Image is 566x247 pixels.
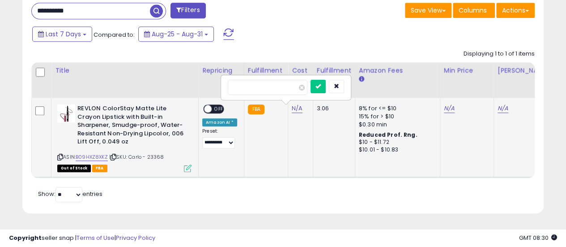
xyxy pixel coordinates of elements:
button: Actions [496,3,535,18]
a: N/A [292,104,302,113]
div: $0.30 min [359,121,433,129]
div: 15% for > $10 [359,113,433,121]
span: Columns [459,6,487,15]
button: Filters [170,3,205,18]
a: Privacy Policy [116,234,155,242]
div: 3.06 [317,104,348,113]
a: Terms of Use [77,234,115,242]
span: FBA [92,165,107,172]
span: OFF [212,105,226,113]
span: Aug-25 - Aug-31 [152,30,203,39]
span: Compared to: [94,30,135,39]
a: N/A [498,104,508,113]
b: Reduced Prof. Rng. [359,131,417,139]
div: Amazon Fees [359,66,436,75]
div: Fulfillment Cost [317,66,351,85]
div: [PERSON_NAME] [498,66,551,75]
div: Fulfillment [248,66,284,75]
div: ASIN: [57,104,192,171]
div: Title [55,66,195,75]
b: REVLON ColorStay Matte Lite Crayon Lipstick with Built-in Sharpener, Smudge-proof, Water-Resistan... [77,104,186,148]
div: Amazon AI * [202,118,237,126]
div: seller snap | | [9,234,155,243]
button: Columns [453,3,495,18]
div: Preset: [202,128,237,148]
span: Last 7 Days [46,30,81,39]
div: $10 - $11.72 [359,139,433,146]
img: 31RFp+sBwTL._SL40_.jpg [57,104,75,122]
span: | SKU: Carlo - 23368 [109,153,164,160]
strong: Copyright [9,234,42,242]
span: All listings that are currently out of stock and unavailable for purchase on Amazon [57,165,91,172]
span: 2025-09-8 08:30 GMT [519,234,557,242]
div: $10.01 - $10.83 [359,146,433,154]
div: Displaying 1 to 1 of 1 items [464,50,535,58]
a: N/A [444,104,455,113]
button: Last 7 Days [32,26,92,42]
div: 8% for <= $10 [359,104,433,113]
small: FBA [248,104,264,114]
div: Repricing [202,66,240,75]
a: B09HXZ8XKZ [76,153,108,161]
button: Aug-25 - Aug-31 [138,26,214,42]
small: Amazon Fees. [359,75,364,83]
div: Cost [292,66,309,75]
span: Show: entries [38,190,102,198]
button: Save View [405,3,451,18]
div: Min Price [444,66,490,75]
